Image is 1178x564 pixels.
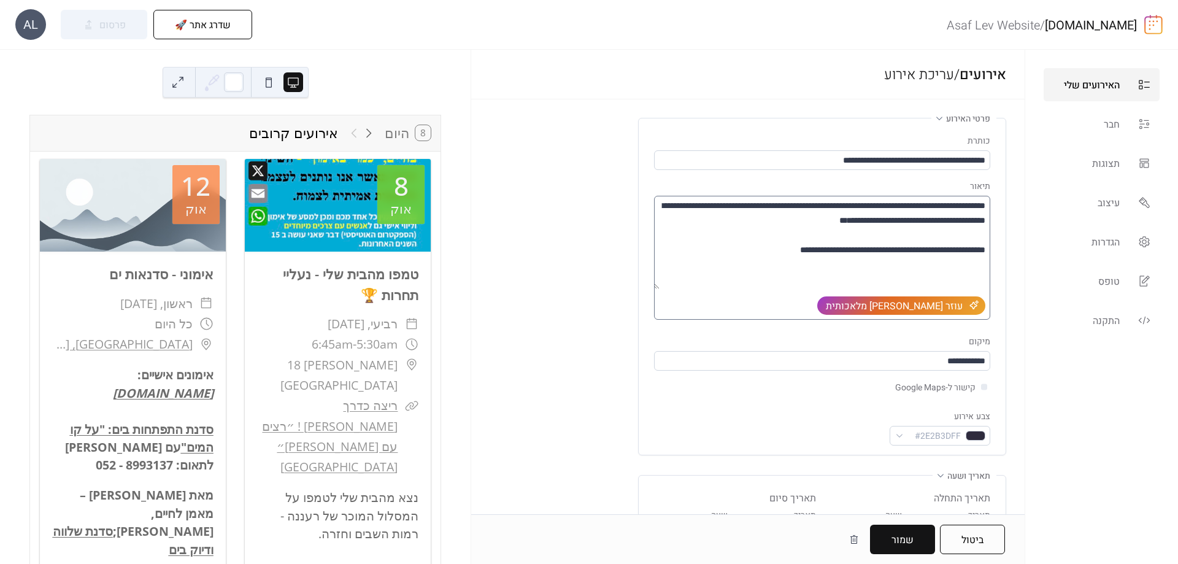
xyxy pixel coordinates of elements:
a: [DOMAIN_NAME] [113,385,214,401]
div: תיאור [656,179,990,194]
span: תאריך [794,508,816,523]
span: - [353,334,356,354]
span: 5:30am [356,334,398,354]
div: אוק [390,203,412,215]
span: תאריך ושעה [947,469,990,484]
a: עיצוב [1044,186,1160,219]
div: צבע אירוע [892,409,990,424]
img: logo [1144,15,1163,34]
a: התקנה [1044,304,1160,337]
span: ביטול [961,533,984,547]
b: Asaf Lev Website [947,17,1040,34]
a: טופס [1044,265,1160,298]
div: ​ [405,334,418,354]
div: מיקום [656,334,990,349]
div: אירועים קרובים [249,123,338,144]
span: פרטי האירוע [946,112,990,126]
div: ​ [405,355,418,375]
div: 12 [181,173,210,199]
span: שדרג אתר 🚀 [175,18,231,33]
span: התקנה [1093,314,1120,328]
span: תאריך [968,508,990,523]
a: אירועים [960,64,1006,85]
span: חבר [1104,117,1120,132]
a: תצוגות [1044,147,1160,180]
div: תאריך התחלה [934,491,990,506]
button: ביטול [940,525,1005,554]
span: כל היום [155,314,193,334]
a: סדנת שלווה ודיוק בים [53,523,214,557]
span: רביעי, [DATE] [328,314,398,334]
div: ​ [405,395,418,415]
span: תצוגות [1092,156,1120,171]
div: ​ [199,334,213,354]
a: האירועים שלי [1044,68,1160,101]
span: שעה [885,508,902,523]
span: טופס [1098,274,1120,289]
a: הגדרות [1044,225,1160,258]
span: [PERSON_NAME] 18 [GEOGRAPHIC_DATA] [257,355,398,396]
b: אימונים אישיים: [137,366,214,383]
b: עם [PERSON_NAME] לתאום: 8993137 - 052 [65,421,214,474]
span: האירועים שלי [1064,78,1120,93]
span: הגדרות [1091,235,1120,250]
div: כותרת [656,134,990,149]
b: / [1040,17,1045,34]
span: שעה [711,508,728,523]
div: תאריך סיום [769,491,816,506]
span: ראשון, [DATE] [120,293,193,314]
b: מאת [PERSON_NAME] – מאמן לחיים, [PERSON_NAME]; [53,487,214,557]
div: אימוני - סדנאות ים [40,264,226,285]
div: עוזר [PERSON_NAME] מלאכותית [826,299,963,314]
span: #2E2B3DFF [909,429,961,444]
span: / עריכת אירוע [884,64,960,85]
div: AL [15,9,46,40]
button: שדרג אתר 🚀 [153,10,252,39]
span: עיצוב [1098,196,1120,211]
button: שמור [870,525,935,554]
a: חבר [1044,107,1160,141]
a: [GEOGRAPHIC_DATA], [GEOGRAPHIC_DATA], [GEOGRAPHIC_DATA] [52,334,193,354]
a: סדנת התפתחות בים: "על קו המים" [70,421,214,455]
div: ​ [199,314,213,334]
div: ​ [405,314,418,334]
span: שמור [891,533,914,547]
div: ​ [199,293,213,314]
span: 6:45am [312,334,353,354]
button: עוזר [PERSON_NAME] מלאכותית [817,296,985,315]
div: אוק [185,203,207,215]
a: טמפו מהבית שלי - נעליי תחרות 🏆 [283,265,418,304]
a: [DOMAIN_NAME] [1045,17,1137,34]
div: 8 [394,173,409,199]
span: קישור ל-Google Maps [895,381,976,395]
